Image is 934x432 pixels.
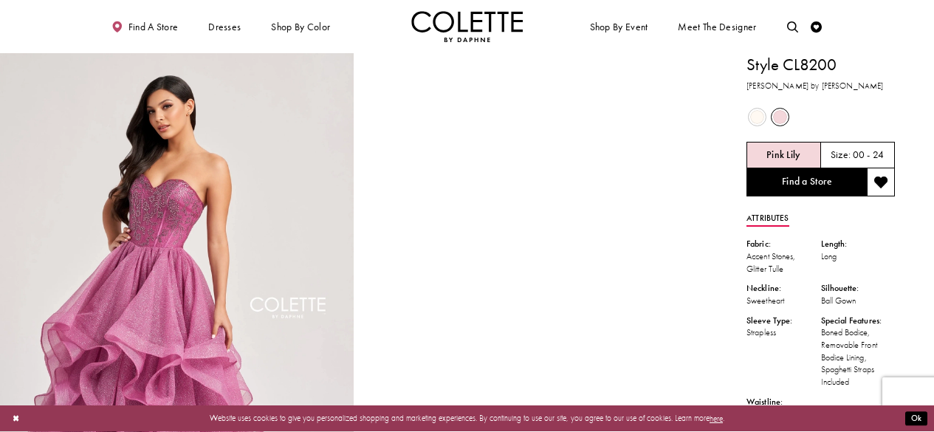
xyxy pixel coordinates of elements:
[746,396,820,408] div: Waistline:
[746,106,768,128] div: Diamond White
[784,11,801,42] a: Toggle search
[746,106,895,128] div: Product color controls state depends on size chosen
[676,11,760,42] a: Meet the designer
[853,150,885,161] h5: 00 - 24
[746,80,895,92] h3: [PERSON_NAME] by [PERSON_NAME]
[821,250,895,263] div: Long
[411,11,523,42] img: Colette by Daphne
[205,11,244,42] span: Dresses
[746,315,820,327] div: Sleeve Type:
[746,282,820,295] div: Neckline:
[7,409,25,429] button: Close Dialog
[769,106,791,128] div: Pink Lily
[411,11,523,42] a: Visit Home Page
[710,414,723,424] a: here
[208,21,241,32] span: Dresses
[821,295,895,307] div: Ball Gown
[590,21,648,32] span: Shop By Event
[821,282,895,295] div: Silhouette:
[587,11,650,42] span: Shop By Event
[109,11,181,42] a: Find a store
[831,149,851,162] span: Size:
[746,168,867,196] a: Find a Store
[678,21,756,32] span: Meet the designer
[766,150,801,161] h5: Chosen color
[821,326,895,388] div: Boned Bodice, Removable Front Bodice Lining, Spaghetti Straps Included
[746,238,820,250] div: Fabric:
[360,53,713,230] video: Style CL8200 Colette by Daphne #1 autoplay loop mute video
[821,238,895,250] div: Length:
[80,411,854,426] p: Website uses cookies to give you personalized shopping and marketing experiences. By continuing t...
[746,210,789,227] a: Attributes
[808,11,825,42] a: Check Wishlist
[269,11,333,42] span: Shop by color
[746,53,895,77] h1: Style CL8200
[905,412,927,426] button: Submit Dialog
[867,168,895,196] button: Add to wishlist
[128,21,179,32] span: Find a store
[821,315,895,327] div: Special Features:
[746,295,820,307] div: Sweetheart
[746,250,820,275] div: Accent Stones, Glitter Tulle
[746,326,820,339] div: Strapless
[271,21,330,32] span: Shop by color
